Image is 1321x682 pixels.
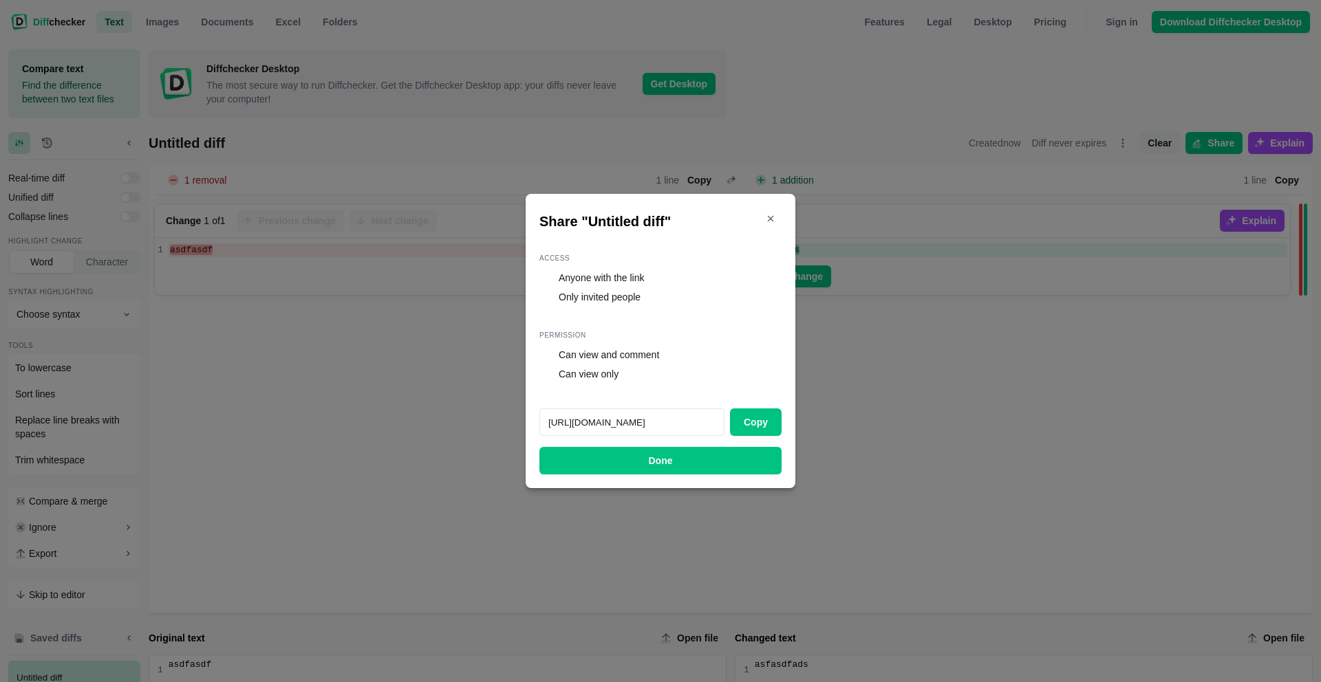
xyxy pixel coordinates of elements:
input: Can view and comment [541,349,552,360]
button: Copy [730,408,782,436]
span: Can view only [559,367,619,381]
span: Copy [741,417,771,428]
h3: Access [539,254,782,265]
input: Only invited people [541,291,552,302]
span: Only invited people [559,290,641,304]
span: Done [646,454,676,467]
h2: Share "Untitled diff" [539,210,782,232]
input: Can view only [541,368,552,379]
button: Done [539,447,782,474]
span: Anyone with the link [559,271,645,285]
h3: Permission [539,331,782,342]
button: Close modal [760,208,782,230]
span: Can view and comment [559,348,659,362]
input: Anyone with the link [541,272,552,283]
